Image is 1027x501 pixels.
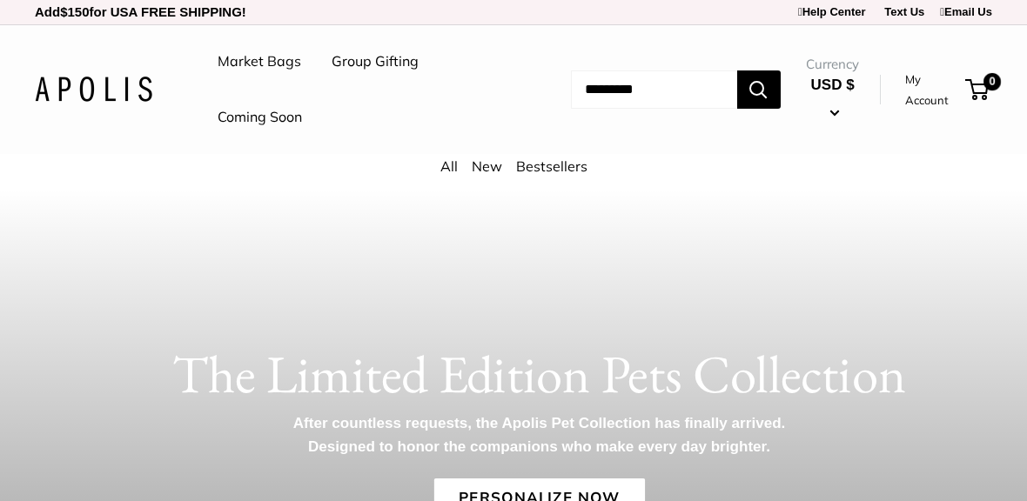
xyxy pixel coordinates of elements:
a: Email Us [940,5,992,18]
p: After countless requests, the Apolis Pet Collection has finally arrived. Designed to honor the co... [271,411,809,458]
a: New [472,157,502,175]
span: Currency [806,52,860,77]
button: USD $ [806,71,860,127]
a: All [440,157,458,175]
a: Text Us [884,5,924,18]
a: Market Bags [218,49,301,75]
a: 0 [967,79,989,100]
span: 0 [983,73,1001,90]
img: Apolis [35,77,152,102]
input: Search... [571,70,737,109]
a: Bestsellers [516,157,587,175]
a: Group Gifting [332,49,419,75]
a: Coming Soon [218,104,302,130]
span: USD $ [811,77,855,93]
a: My Account [905,69,959,111]
a: Help Center [798,5,866,18]
button: Search [737,70,781,109]
span: $150 [60,4,89,19]
h1: The Limited Edition Pets Collection [84,343,994,405]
